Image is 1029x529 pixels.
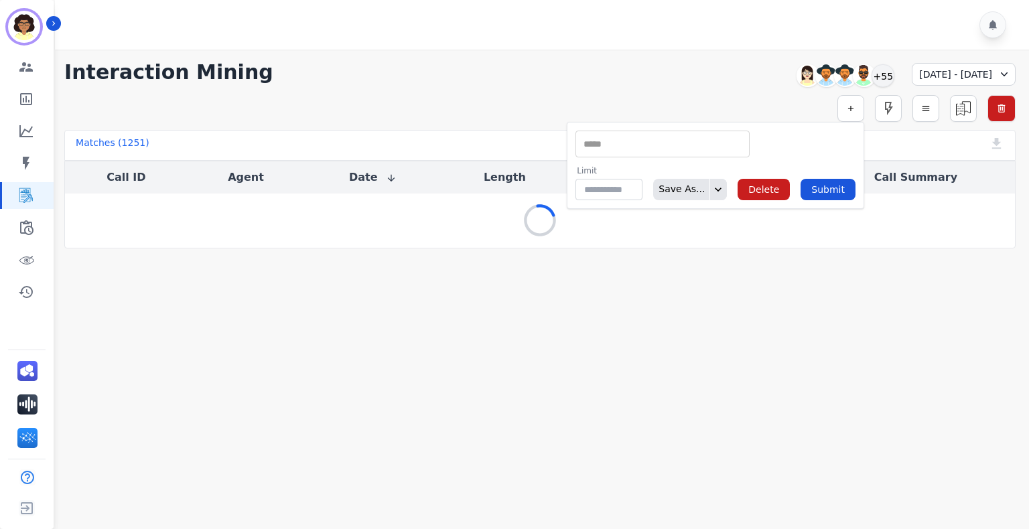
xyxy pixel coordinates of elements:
[738,179,790,200] button: Delete
[8,11,40,43] img: Bordered avatar
[64,60,273,84] h1: Interaction Mining
[349,169,397,185] button: Date
[579,137,746,151] ul: selected options
[912,63,1016,86] div: [DATE] - [DATE]
[107,169,145,185] button: Call ID
[653,179,705,200] div: Save As...
[801,179,855,200] button: Submit
[228,169,264,185] button: Agent
[76,136,149,155] div: Matches ( 1251 )
[484,169,526,185] button: Length
[577,165,642,176] label: Limit
[872,64,894,87] div: +55
[874,169,957,185] button: Call Summary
